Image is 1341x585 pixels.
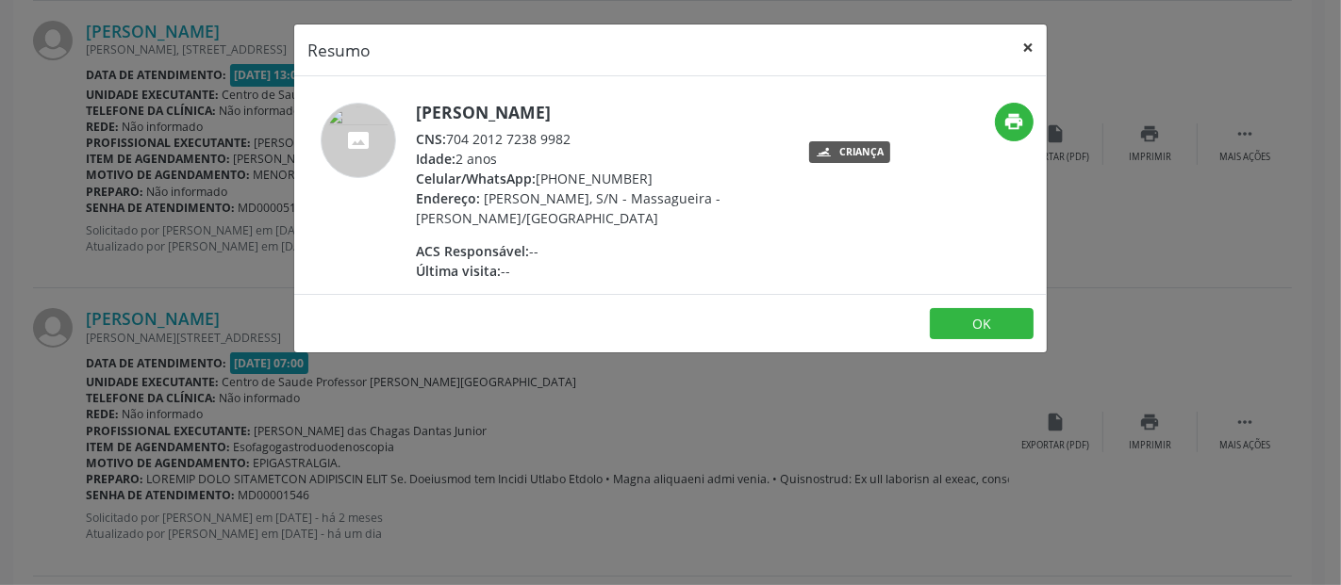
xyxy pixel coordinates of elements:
button: Close [1009,24,1047,71]
button: OK [930,308,1034,340]
h5: Resumo [307,38,371,62]
div: -- [416,241,783,261]
span: Endereço: [416,189,480,207]
div: Criança [839,147,884,157]
span: ACS Responsável: [416,242,529,260]
i: print [1003,111,1024,132]
div: 704 2012 7238 9982 [416,129,783,149]
button: print [995,103,1034,141]
span: Última visita: [416,262,501,280]
img: accompaniment [321,103,396,178]
div: -- [416,261,783,281]
span: CNS: [416,130,446,148]
div: 2 anos [416,149,783,169]
span: [PERSON_NAME], S/N - Massagueira - [PERSON_NAME]/[GEOGRAPHIC_DATA] [416,189,720,227]
span: Celular/WhatsApp: [416,170,536,187]
span: Idade: [416,150,455,168]
div: [PHONE_NUMBER] [416,169,783,188]
h5: [PERSON_NAME] [416,103,783,122]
